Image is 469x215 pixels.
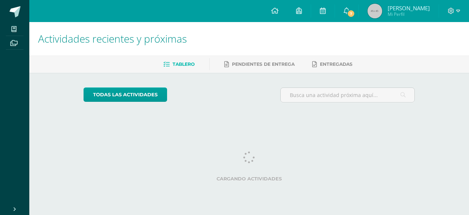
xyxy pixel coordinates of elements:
span: Mi Perfil [388,11,430,17]
label: Cargando actividades [84,176,415,182]
a: Tablero [163,58,195,70]
a: Pendientes de entrega [224,58,295,70]
span: Actividades recientes y próximas [38,32,187,46]
span: Tablero [173,61,195,67]
span: Entregadas [320,61,352,67]
span: [PERSON_NAME] [388,4,430,12]
a: todas las Actividades [84,87,167,102]
span: Pendientes de entrega [232,61,295,67]
a: Entregadas [312,58,352,70]
img: 45x45 [368,4,382,18]
span: 7 [347,10,355,18]
input: Busca una actividad próxima aquí... [281,88,415,102]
